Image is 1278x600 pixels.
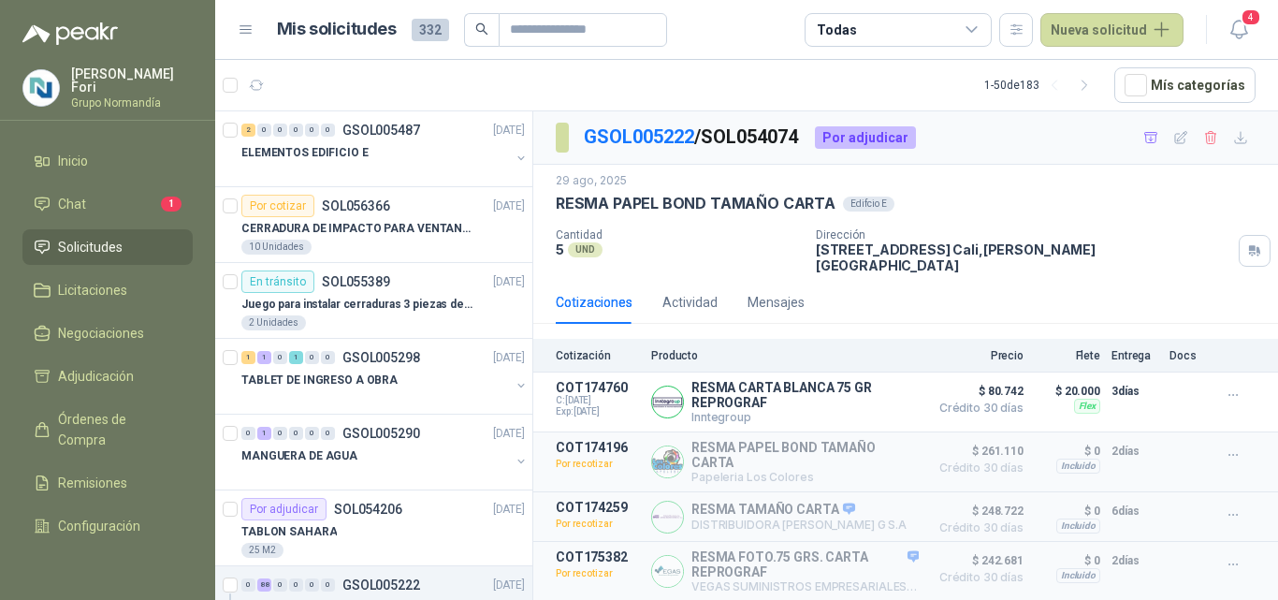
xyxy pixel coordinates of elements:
p: MANGUERA DE AGUA [241,447,357,465]
span: Crédito 30 días [930,522,1024,534]
span: $ 261.110 [930,440,1024,462]
span: Exp: [DATE] [556,406,640,417]
p: GSOL005290 [342,427,420,440]
a: Adjudicación [22,359,193,394]
div: 0 [305,351,319,364]
p: RESMA TAMAÑO CARTA [691,502,907,519]
div: 1 [257,427,271,440]
a: GSOL005222 [584,125,694,148]
p: RESMA PAPEL BOND TAMAÑO CARTA [691,440,919,470]
p: / SOL054074 [584,123,800,152]
p: GSOL005222 [342,578,420,592]
span: C: [DATE] [556,395,640,406]
h1: Mis solicitudes [277,16,397,43]
span: $ 80.742 [930,380,1024,402]
span: Negociaciones [58,323,144,344]
div: Por adjudicar [241,498,327,520]
span: Remisiones [58,473,127,493]
p: SOL056366 [322,199,390,212]
span: Crédito 30 días [930,462,1024,474]
span: 1 [161,197,182,212]
div: 0 [273,427,287,440]
div: Flex [1074,399,1100,414]
span: Chat [58,194,86,214]
img: Company Logo [652,446,683,477]
p: RESMA FOTO.75 GRS. CARTA REPROGRAF [691,549,919,579]
span: Crédito 30 días [930,402,1024,414]
p: SOL055389 [322,275,390,288]
div: 0 [305,124,319,137]
p: Flete [1035,349,1100,362]
button: Nueva solicitud [1040,13,1184,47]
div: 0 [273,578,287,592]
p: TABLET DE INGRESO A OBRA [241,372,398,389]
p: TABLON SAHARA [241,523,337,541]
p: Precio [930,349,1024,362]
p: GSOL005487 [342,124,420,137]
p: COT174196 [556,440,640,455]
p: RESMA CARTA BLANCA 75 GR REPROGRAF [691,380,919,410]
p: COT175382 [556,549,640,564]
a: Por adjudicarSOL054206[DATE] TABLON SAHARA25 M2 [215,490,532,566]
span: Crédito 30 días [930,572,1024,583]
p: COT174259 [556,500,640,515]
p: $ 20.000 [1035,380,1100,402]
p: Cotización [556,349,640,362]
p: 3 días [1111,380,1158,402]
div: 0 [241,578,255,592]
p: $ 0 [1035,549,1100,572]
span: 4 [1241,8,1261,26]
div: Cotizaciones [556,292,632,313]
p: [DATE] [493,425,525,443]
div: 0 [273,351,287,364]
div: 1 [241,351,255,364]
div: Mensajes [748,292,805,313]
a: Negociaciones [22,315,193,351]
a: Solicitudes [22,229,193,265]
div: 0 [305,427,319,440]
span: Órdenes de Compra [58,409,175,450]
p: RESMA PAPEL BOND TAMAÑO CARTA [556,194,835,213]
p: [DATE] [493,122,525,139]
p: DISTRIBUIDORA [PERSON_NAME] G S.A [691,518,907,532]
img: Company Logo [23,70,59,106]
div: 0 [241,427,255,440]
p: Por recotizar [556,455,640,474]
span: $ 248.722 [930,500,1024,522]
img: Logo peakr [22,22,118,45]
div: 0 [257,124,271,137]
div: 0 [289,124,303,137]
span: Inicio [58,151,88,171]
div: 0 [273,124,287,137]
a: Órdenes de Compra [22,402,193,458]
div: 0 [321,578,335,592]
div: Todas [817,20,856,40]
p: [PERSON_NAME] Fori [71,67,193,94]
p: 6 días [1111,500,1158,522]
p: [DATE] [493,349,525,367]
p: Inntegroup [691,410,919,424]
span: 332 [412,19,449,41]
a: Por cotizarSOL056366[DATE] CERRADURA DE IMPACTO PARA VENTANAS10 Unidades [215,187,532,263]
div: Por adjudicar [815,126,916,149]
div: 1 [289,351,303,364]
a: 1 1 0 1 0 0 GSOL005298[DATE] TABLET DE INGRESO A OBRA [241,346,529,406]
span: Configuración [58,516,140,536]
p: Dirección [816,228,1231,241]
div: 0 [321,427,335,440]
p: [DATE] [493,577,525,594]
div: 1 - 50 de 183 [984,70,1099,100]
img: Company Logo [652,387,683,417]
p: GSOL005298 [342,351,420,364]
div: 88 [257,578,271,592]
div: 1 [257,351,271,364]
div: Incluido [1056,519,1100,534]
div: Por cotizar [241,195,314,217]
p: COT174760 [556,380,640,395]
div: Edifcio E [843,197,894,212]
p: SOL054206 [334,503,402,516]
a: Licitaciones [22,272,193,308]
p: Por recotizar [556,515,640,534]
p: Papeleria Los Colores [691,470,919,484]
div: 0 [289,578,303,592]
